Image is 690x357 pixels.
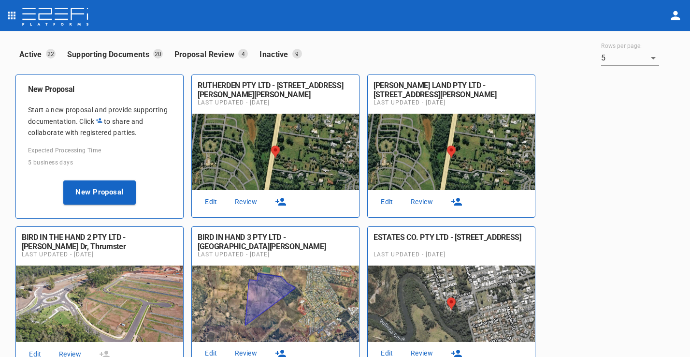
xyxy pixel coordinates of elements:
a: Review [406,195,437,208]
a: Review [230,195,261,208]
p: Inactive [259,49,292,60]
p: Proposal Review [174,49,239,60]
div: ESTATES CO. PTY LTD - [STREET_ADDRESS] [374,233,529,242]
div: 5 [601,50,659,66]
span: Expected Processing Time 5 business days [28,147,101,166]
h6: ESTATES CO. PTY LTD - 112 Gross Ave, Hemmant [374,233,529,251]
a: Edit [372,195,402,208]
div: RUTHERDEN PTY LTD - [STREET_ADDRESS][PERSON_NAME][PERSON_NAME][PERSON_NAME] [198,81,353,108]
p: 20 [153,49,163,59]
p: 9 [292,49,302,59]
p: 4 [238,49,248,59]
p: Supporting Documents [67,49,153,60]
h6: New Proposal [28,85,171,94]
span: Last Updated - [DATE] [374,251,529,258]
span: Last Updated - [DATE] [198,251,353,258]
span: Last Updated - [DATE] [198,99,353,106]
div: BIRD IN HAND 3 PTY LTD - [GEOGRAPHIC_DATA][PERSON_NAME] [198,233,353,251]
img: Proposal Image [368,114,535,190]
h6: BIRD IN HAND 3 PTY LTD - Cnr Browne Rd & Highfields Rd, Highfields [198,233,353,251]
img: Proposal Image [192,266,359,342]
img: Proposal Image [16,266,183,342]
p: 22 [46,49,56,59]
h6: BIRD IN THE HAND 2 PTY LTD - John Oxley Dr, Thrumster [22,233,177,251]
label: Rows per page: [601,42,642,50]
div: [PERSON_NAME] LAND PTY LTD - [STREET_ADDRESS][PERSON_NAME][PERSON_NAME][PERSON_NAME] [374,81,529,108]
p: Start a new proposal and provide supporting documentation. Click to share and collaborate with re... [28,104,171,138]
span: Last Updated - [DATE] [374,99,529,106]
h6: EVANS LAND PTY LTD - 103 Bridgeman Rd, Bridgeman Downs [374,81,529,99]
img: Proposal Image [192,114,359,190]
h6: RUTHERDEN PTY LTD - 103 Bridgeman Rd, Bridgeman Downs [198,81,353,99]
a: Edit [196,195,227,208]
div: BIRD IN THE HAND 2 PTY LTD - [PERSON_NAME] Dr, Thrumster [22,233,177,251]
img: Proposal Image [368,266,535,342]
span: Last Updated - [DATE] [22,251,177,258]
p: Active [19,49,46,60]
button: New Proposal [63,180,136,205]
